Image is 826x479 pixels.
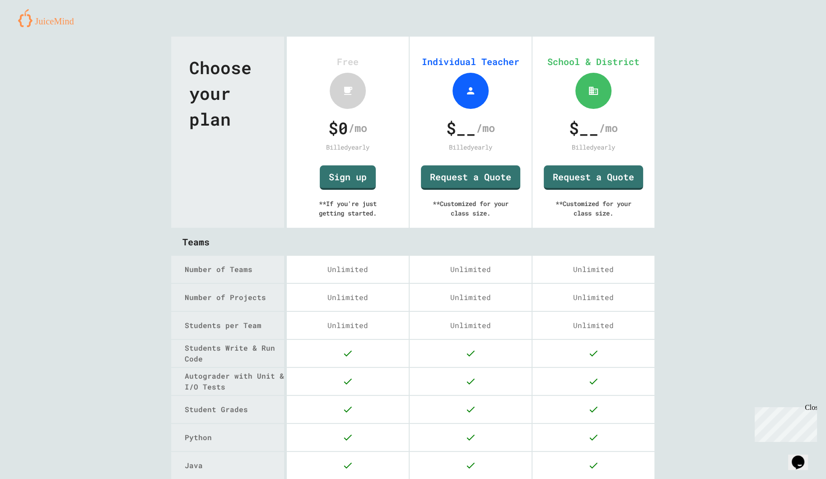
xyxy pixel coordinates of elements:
a: Request a Quote [421,165,520,190]
div: Unlimited [532,256,654,283]
div: Autograder with Unit & I/O Tests [185,371,284,392]
div: Students Write & Run Code [185,343,284,364]
iframe: chat widget [751,404,817,442]
div: Java [185,460,284,471]
div: Unlimited [532,312,654,339]
div: /mo [421,116,520,140]
div: Unlimited [410,256,532,283]
div: School & District [541,55,645,68]
iframe: chat widget [788,443,817,470]
div: Unlimited [287,312,409,339]
div: ** Customized for your class size. [541,190,645,227]
div: ** Customized for your class size. [419,190,523,227]
a: Request a Quote [544,165,643,190]
div: Choose your plan [171,37,284,228]
div: Unlimited [410,312,532,339]
div: Unlimited [287,284,409,311]
div: /mo [298,116,397,140]
div: Chat with us now!Close [4,4,62,57]
div: Teams [171,228,655,255]
div: Individual Teacher [419,55,523,68]
div: Students per Team [185,320,284,331]
div: Python [185,432,284,443]
div: Free [296,55,400,68]
div: /mo [544,116,643,140]
div: Unlimited [410,284,532,311]
div: Billed yearly [419,142,523,152]
div: Number of Projects [185,292,284,303]
a: Sign up [320,165,376,190]
div: Billed yearly [296,142,400,152]
div: Student Grades [185,404,284,415]
span: $ 0 [328,116,348,140]
div: Billed yearly [541,142,645,152]
div: Unlimited [287,256,409,283]
div: ** If you're just getting started. [296,190,400,227]
img: logo-orange.svg [18,9,81,27]
span: $ __ [446,116,476,140]
div: Number of Teams [185,264,284,275]
span: $ __ [569,116,599,140]
div: Unlimited [532,284,654,311]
